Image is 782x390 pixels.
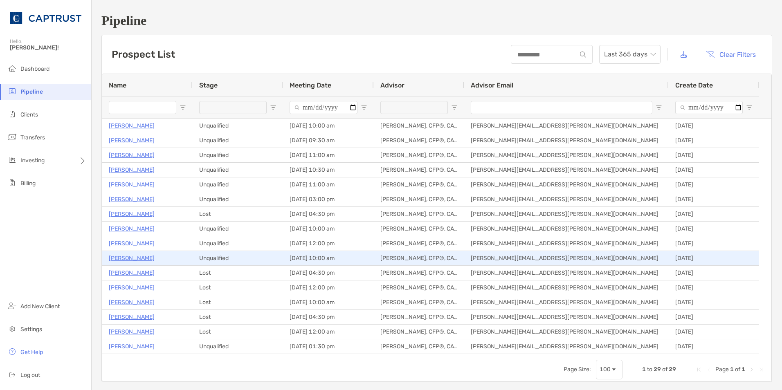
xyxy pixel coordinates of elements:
img: settings icon [7,324,17,334]
button: Open Filter Menu [656,104,662,111]
div: [PERSON_NAME], CFP®, CAIA [374,163,464,177]
div: [DATE] [669,295,759,309]
div: [PERSON_NAME], CFP®, CAIA [374,207,464,221]
div: [DATE] 10:00 am [283,251,374,265]
img: logout icon [7,370,17,379]
div: [DATE] [669,339,759,354]
span: Investing [20,157,45,164]
div: Unqualified [193,133,283,148]
a: [PERSON_NAME] [109,238,155,249]
div: [DATE] [669,222,759,236]
div: [DATE] 10:00 am [283,222,374,236]
div: Next Page [748,366,755,373]
input: Create Date Filter Input [675,101,743,114]
div: [PERSON_NAME][EMAIL_ADDRESS][PERSON_NAME][DOMAIN_NAME] [464,148,669,162]
span: of [662,366,667,373]
div: [DATE] 04:30 pm [283,354,374,368]
a: [PERSON_NAME] [109,150,155,160]
div: First Page [696,366,702,373]
a: [PERSON_NAME] [109,224,155,234]
div: Unqualified [193,222,283,236]
img: investing icon [7,155,17,165]
span: 1 [642,366,646,373]
div: [PERSON_NAME], CFP®, CAIA [374,325,464,339]
div: [DATE] [669,207,759,221]
div: [DATE] [669,354,759,368]
div: [PERSON_NAME][EMAIL_ADDRESS][PERSON_NAME][DOMAIN_NAME] [464,266,669,280]
span: Name [109,81,126,89]
div: [DATE] 12:00 pm [283,280,374,295]
h1: Pipeline [101,13,772,28]
a: [PERSON_NAME] [109,356,155,366]
div: [PERSON_NAME][EMAIL_ADDRESS][PERSON_NAME][DOMAIN_NAME] [464,280,669,295]
div: [DATE] [669,236,759,251]
div: [DATE] [669,163,759,177]
h3: Prospect List [112,49,175,60]
div: Unqualified [193,236,283,251]
div: [PERSON_NAME], CFP®, CAIA [374,119,464,133]
div: [PERSON_NAME][EMAIL_ADDRESS][PERSON_NAME][DOMAIN_NAME] [464,192,669,206]
span: Get Help [20,349,43,356]
button: Open Filter Menu [180,104,186,111]
a: [PERSON_NAME] [109,121,155,131]
div: [PERSON_NAME][EMAIL_ADDRESS][PERSON_NAME][DOMAIN_NAME] [464,251,669,265]
p: [PERSON_NAME] [109,165,155,175]
a: [PERSON_NAME] [109,327,155,337]
span: Clients [20,111,38,118]
span: Meeting Date [290,81,331,89]
div: [DATE] 11:00 am [283,148,374,162]
img: clients icon [7,109,17,119]
a: [PERSON_NAME] [109,135,155,146]
div: Unqualified [193,192,283,206]
div: Last Page [758,366,765,373]
div: [DATE] 04:30 pm [283,207,374,221]
span: Pipeline [20,88,43,95]
span: Last 365 days [604,45,656,63]
span: Add New Client [20,303,60,310]
div: Lost [193,310,283,324]
div: [PERSON_NAME], CFP®, CAIA [374,222,464,236]
div: [DATE] [669,310,759,324]
a: [PERSON_NAME] [109,253,155,263]
div: [PERSON_NAME][EMAIL_ADDRESS][PERSON_NAME][DOMAIN_NAME] [464,339,669,354]
input: Advisor Email Filter Input [471,101,652,114]
a: [PERSON_NAME] [109,341,155,352]
div: Lost [193,280,283,295]
div: Unqualified [193,163,283,177]
div: [PERSON_NAME], CFP®, CAIA [374,177,464,192]
div: [DATE] 11:00 am [283,177,374,192]
p: [PERSON_NAME] [109,209,155,219]
span: Dashboard [20,65,49,72]
button: Open Filter Menu [451,104,458,111]
span: Stage [199,81,218,89]
div: [PERSON_NAME], CFP®, CAIA [374,148,464,162]
div: Lost [193,325,283,339]
div: [PERSON_NAME][EMAIL_ADDRESS][PERSON_NAME][DOMAIN_NAME] [464,207,669,221]
div: [DATE] [669,192,759,206]
div: Lost [193,207,283,221]
span: Settings [20,326,42,333]
p: [PERSON_NAME] [109,297,155,307]
a: [PERSON_NAME] [109,194,155,204]
p: [PERSON_NAME] [109,312,155,322]
span: of [735,366,740,373]
div: [DATE] 12:00 pm [283,236,374,251]
div: [DATE] 01:30 pm [283,339,374,354]
p: [PERSON_NAME] [109,179,155,190]
div: [PERSON_NAME][EMAIL_ADDRESS][PERSON_NAME][DOMAIN_NAME] [464,325,669,339]
span: [PERSON_NAME]! [10,44,86,51]
div: [DATE] [669,148,759,162]
img: add_new_client icon [7,301,17,311]
div: [DATE] [669,251,759,265]
p: [PERSON_NAME] [109,268,155,278]
div: [PERSON_NAME][EMAIL_ADDRESS][PERSON_NAME][DOMAIN_NAME] [464,163,669,177]
div: [DATE] [669,325,759,339]
div: [PERSON_NAME], CFP®, CAIA [374,280,464,295]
